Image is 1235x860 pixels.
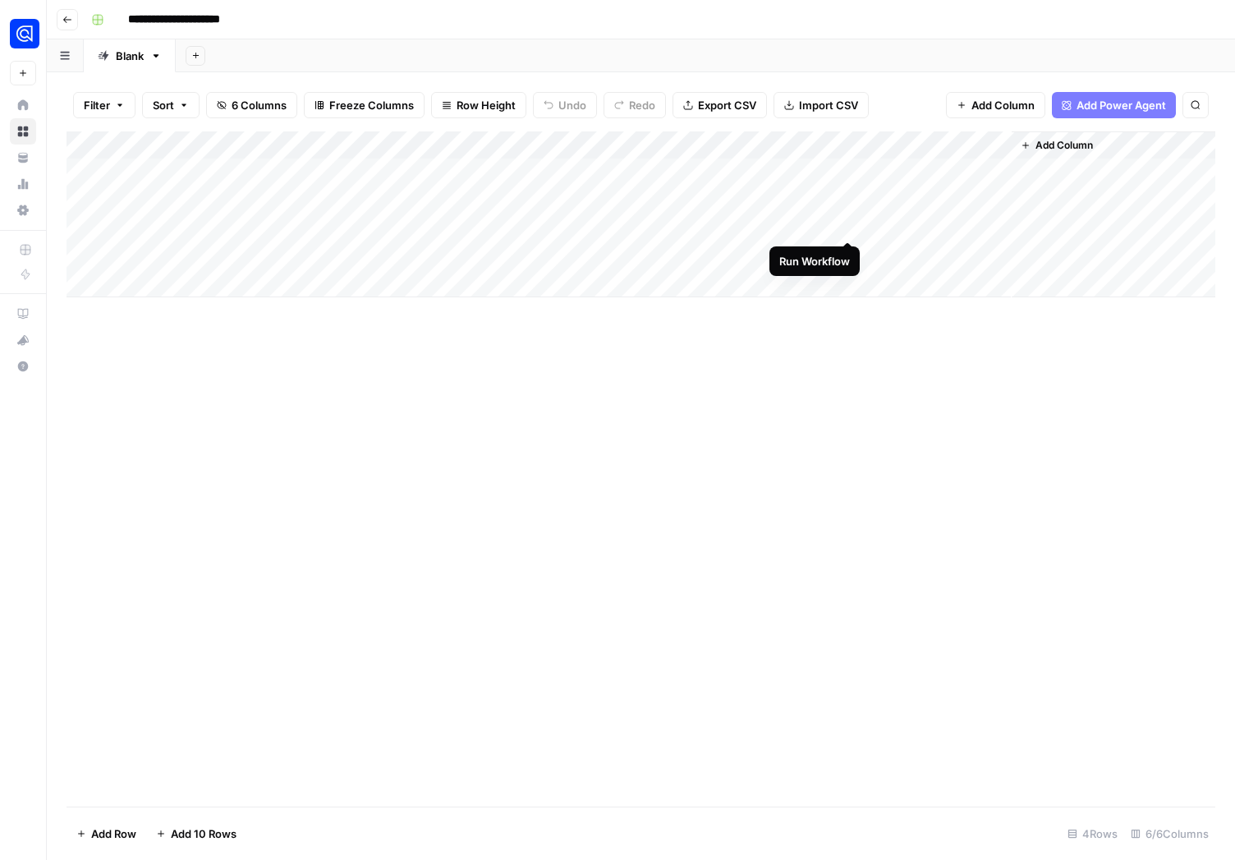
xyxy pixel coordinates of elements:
button: Import CSV [774,92,869,118]
button: Help + Support [10,353,36,379]
a: Browse [10,118,36,145]
a: Home [10,92,36,118]
button: Workspace: Engine [10,13,36,54]
span: Add Power Agent [1077,97,1166,113]
span: Filter [84,97,110,113]
span: Add Row [91,826,136,842]
a: Blank [84,39,176,72]
button: Freeze Columns [304,92,425,118]
div: 4 Rows [1061,821,1124,847]
div: What's new? [11,328,35,352]
span: Add Column [1035,138,1093,153]
button: What's new? [10,327,36,353]
button: Row Height [431,92,526,118]
span: Add 10 Rows [171,826,236,842]
button: Add Row [67,821,146,847]
a: Usage [10,171,36,197]
div: Run Workflow [779,253,850,269]
button: Add Power Agent [1052,92,1176,118]
span: Export CSV [698,97,756,113]
button: Filter [73,92,135,118]
span: Sort [153,97,174,113]
a: AirOps Academy [10,301,36,327]
button: Undo [533,92,597,118]
button: Redo [604,92,666,118]
span: Undo [558,97,586,113]
img: Engine Logo [10,19,39,48]
div: Blank [116,48,144,64]
span: 6 Columns [232,97,287,113]
span: Redo [629,97,655,113]
button: 6 Columns [206,92,297,118]
button: Add Column [1014,135,1100,156]
button: Add Column [946,92,1045,118]
span: Row Height [457,97,516,113]
span: Add Column [971,97,1035,113]
a: Your Data [10,145,36,171]
span: Freeze Columns [329,97,414,113]
div: 6/6 Columns [1124,821,1215,847]
span: Import CSV [799,97,858,113]
button: Add 10 Rows [146,821,246,847]
button: Export CSV [673,92,767,118]
button: Sort [142,92,200,118]
a: Settings [10,197,36,223]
